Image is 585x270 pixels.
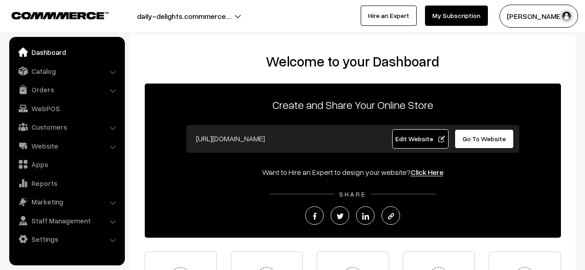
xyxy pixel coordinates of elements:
[361,6,417,26] a: Hire an Expert
[12,63,122,79] a: Catalog
[12,231,122,247] a: Settings
[12,119,122,135] a: Customers
[455,129,514,149] a: Go To Website
[12,100,122,117] a: WebPOS
[462,135,506,143] span: Go To Website
[334,190,371,198] span: SHARE
[12,44,122,60] a: Dashboard
[560,9,573,23] img: user
[12,81,122,98] a: Orders
[145,96,561,113] p: Create and Share Your Online Store
[12,12,109,19] img: COMMMERCE
[12,175,122,192] a: Reports
[12,212,122,229] a: Staff Management
[12,9,92,20] a: COMMMERCE
[139,53,567,70] h2: Welcome to your Dashboard
[411,168,443,177] a: Click Here
[392,129,449,149] a: Edit Website
[425,6,488,26] a: My Subscription
[499,5,578,28] button: [PERSON_NAME]…
[145,167,561,178] div: Want to Hire an Expert to design your website?
[105,5,264,28] button: daily-delights.commmerce.…
[12,156,122,173] a: Apps
[12,138,122,154] a: Website
[12,193,122,210] a: Marketing
[395,135,445,143] span: Edit Website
